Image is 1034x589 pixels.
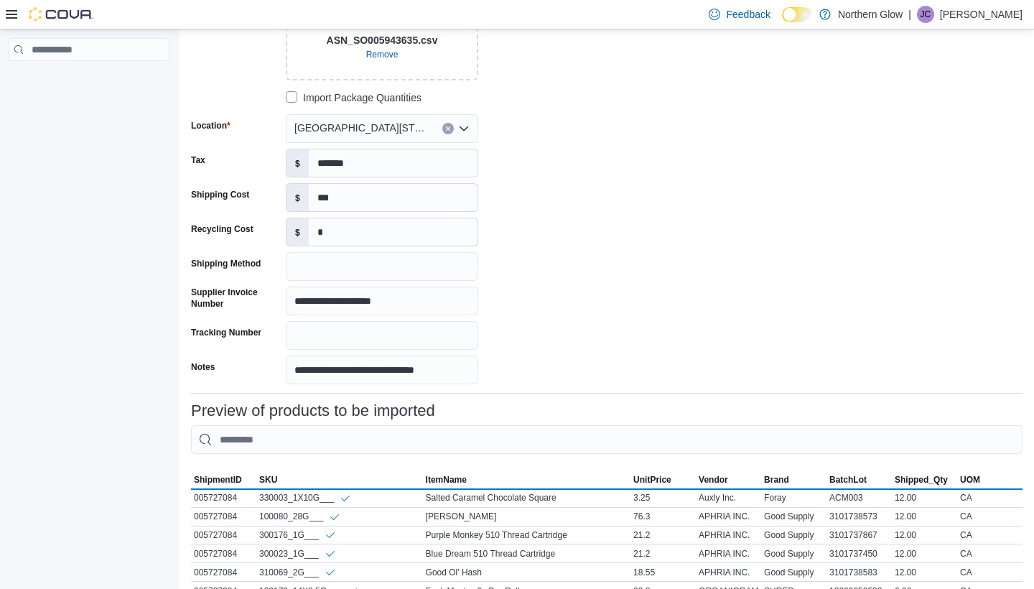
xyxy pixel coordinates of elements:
[423,527,631,544] div: Purple Monkey 510 Thread Cartridge
[259,492,351,504] div: 330003_1X10G___
[423,508,631,525] div: [PERSON_NAME]
[423,471,631,488] button: ItemName
[259,566,336,578] div: 310069_2G___
[826,545,892,562] div: 3101737450
[696,564,761,581] div: APHRIA INC.
[29,7,93,22] img: Cova
[360,46,404,63] button: Clear selected files
[630,545,696,562] div: 21.2
[826,564,892,581] div: 3101738583
[829,474,867,486] span: BatchLot
[191,120,230,131] label: Location
[329,511,340,523] svg: Info
[325,567,336,578] svg: Info
[287,184,309,211] label: $
[696,471,761,488] button: Vendor
[194,474,242,486] span: ShipmentID
[191,489,256,506] div: 005727084
[191,527,256,544] div: 005727084
[458,123,470,134] button: Open list of options
[696,545,761,562] div: APHRIA INC.
[630,508,696,525] div: 76.3
[325,529,336,541] svg: Info
[696,489,761,506] div: Auxly Inc.
[782,7,812,22] input: Dark Mode
[895,474,948,486] span: Shipped_Qty
[630,489,696,506] div: 3.25
[630,564,696,581] div: 18.55
[957,527,1023,544] div: CA
[892,471,957,488] button: Shipped_Qty
[191,258,261,269] label: Shipping Method
[940,6,1023,23] p: [PERSON_NAME]
[957,508,1023,525] div: CA
[921,6,931,23] span: JC
[191,189,249,200] label: Shipping Cost
[892,545,957,562] div: 12.00
[892,508,957,525] div: 12.00
[294,119,428,136] span: [GEOGRAPHIC_DATA][STREET_ADDRESS]
[191,545,256,562] div: 005727084
[325,548,336,560] svg: Info
[423,545,631,562] div: Blue Dream 510 Thread Cartridge
[696,508,761,525] div: APHRIA INC.
[761,508,826,525] div: Good Supply
[366,49,399,60] span: Remove
[761,545,826,562] div: Good Supply
[957,489,1023,506] div: CA
[259,511,340,523] div: 100080_28G___
[892,489,957,506] div: 12.00
[957,545,1023,562] div: CA
[761,564,826,581] div: Good Supply
[908,6,911,23] p: |
[191,223,253,235] label: Recycling Cost
[426,474,467,486] span: ItemName
[761,527,826,544] div: Good Supply
[892,527,957,544] div: 12.00
[9,64,169,98] nav: Complex example
[838,6,903,23] p: Northern Glow
[256,471,423,488] button: SKU
[287,149,309,177] label: $
[826,527,892,544] div: 3101737867
[761,471,826,488] button: Brand
[960,474,980,486] span: UOM
[191,471,256,488] button: ShipmentID
[699,474,728,486] span: Vendor
[826,508,892,525] div: 3101738573
[764,474,789,486] span: Brand
[696,527,761,544] div: APHRIA INC.
[761,489,826,506] div: Foray
[630,527,696,544] div: 21.2
[259,547,336,560] div: 300023_1G___
[259,474,277,486] span: SKU
[957,564,1023,581] div: CA
[826,471,892,488] button: BatchLot
[191,402,435,419] h3: Preview of products to be imported
[630,471,696,488] button: UnitPrice
[191,154,205,166] label: Tax
[726,7,770,22] span: Feedback
[191,287,280,310] label: Supplier Invoice Number
[191,564,256,581] div: 005727084
[286,89,421,106] label: Import Package Quantities
[442,123,454,134] button: Clear input
[191,327,261,338] label: Tracking Number
[826,489,892,506] div: ACM003
[340,493,351,504] svg: Info
[191,508,256,525] div: 005727084
[782,22,783,23] span: Dark Mode
[633,474,671,486] span: UnitPrice
[423,564,631,581] div: Good Ol' Hash
[191,361,215,373] label: Notes
[892,564,957,581] div: 12.00
[917,6,934,23] div: Jesse Cettina
[191,425,1023,454] input: This is a search bar. As you type, the results lower in the page will automatically filter.
[423,489,631,506] div: Salted Caramel Chocolate Square
[287,218,309,246] label: $
[957,471,1023,488] button: UOM
[259,529,336,542] div: 300176_1G___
